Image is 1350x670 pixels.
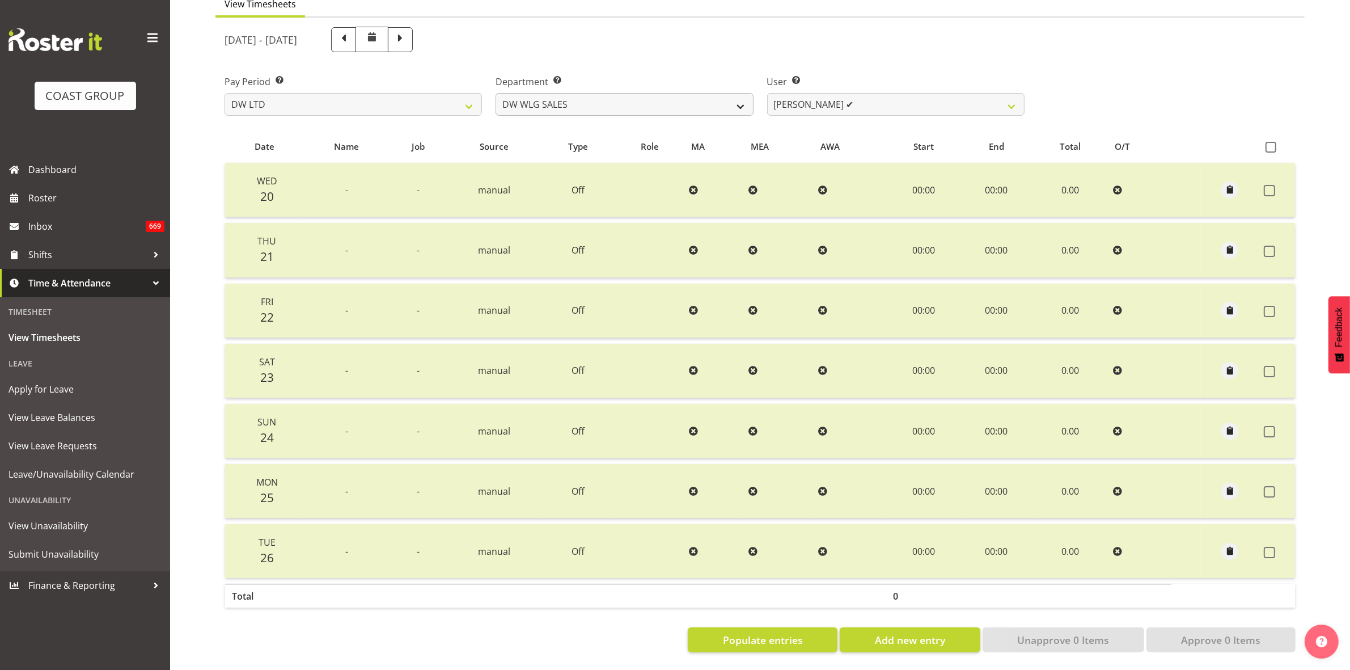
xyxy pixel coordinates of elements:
[478,244,510,256] span: manual
[961,284,1032,338] td: 00:00
[345,545,348,558] span: -
[3,540,167,568] a: Submit Unavailability
[1032,344,1108,398] td: 0.00
[345,425,348,437] span: -
[261,296,273,308] span: Fri
[1334,307,1344,347] span: Feedback
[260,429,274,445] span: 24
[478,184,510,196] span: manual
[28,218,146,235] span: Inbox
[417,364,420,377] span: -
[548,140,608,153] div: Type
[1032,524,1108,578] td: 0.00
[256,476,278,488] span: Mon
[9,466,162,483] span: Leave/Unavailability Calendar
[1328,296,1350,373] button: Feedback - Show survey
[417,545,420,558] span: -
[751,140,807,153] div: MEA
[3,432,167,460] a: View Leave Requests
[260,369,274,385] span: 23
[840,627,980,652] button: Add new entry
[478,545,510,558] span: manual
[417,244,420,256] span: -
[259,356,275,368] span: Sat
[345,184,348,196] span: -
[886,404,961,458] td: 00:00
[1146,627,1296,652] button: Approve 0 Items
[225,33,297,46] h5: [DATE] - [DATE]
[345,304,348,317] span: -
[820,140,880,153] div: AWA
[257,416,276,428] span: Sun
[541,223,615,277] td: Off
[257,235,276,247] span: Thu
[9,381,162,398] span: Apply for Leave
[259,536,276,549] span: Tue
[478,364,510,377] span: manual
[541,464,615,519] td: Off
[9,329,162,346] span: View Timesheets
[541,284,615,338] td: Off
[767,75,1025,89] label: User
[875,633,945,647] span: Add new entry
[886,344,961,398] td: 00:00
[1032,223,1108,277] td: 0.00
[892,140,954,153] div: Start
[961,223,1032,277] td: 00:00
[961,344,1032,398] td: 00:00
[541,344,615,398] td: Off
[478,425,510,437] span: manual
[260,188,274,204] span: 20
[9,546,162,563] span: Submit Unavailability
[1032,163,1108,217] td: 0.00
[1181,633,1260,647] span: Approve 0 Items
[3,300,167,323] div: Timesheet
[1017,633,1109,647] span: Unapprove 0 Items
[541,404,615,458] td: Off
[260,248,274,264] span: 21
[9,517,162,534] span: View Unavailability
[260,309,274,325] span: 22
[3,375,167,403] a: Apply for Leave
[961,163,1032,217] td: 00:00
[886,464,961,519] td: 00:00
[345,244,348,256] span: -
[886,163,961,217] td: 00:00
[396,140,441,153] div: Job
[1115,140,1165,153] div: O/T
[1316,636,1327,647] img: help-xxl-2.png
[225,584,304,608] th: Total
[9,437,162,454] span: View Leave Requests
[478,485,510,498] span: manual
[225,75,482,89] label: Pay Period
[417,425,420,437] span: -
[146,221,164,232] span: 669
[1032,284,1108,338] td: 0.00
[961,464,1032,519] td: 00:00
[1032,464,1108,519] td: 0.00
[417,485,420,498] span: -
[541,524,615,578] td: Off
[961,404,1032,458] td: 00:00
[691,140,738,153] div: MA
[3,323,167,352] a: View Timesheets
[28,577,147,594] span: Finance & Reporting
[9,28,102,51] img: Rosterit website logo
[3,488,167,512] div: Unavailability
[417,184,420,196] span: -
[28,275,147,292] span: Time & Attendance
[886,584,961,608] th: 0
[345,364,348,377] span: -
[9,409,162,426] span: View Leave Balances
[345,485,348,498] span: -
[28,246,147,263] span: Shifts
[3,352,167,375] div: Leave
[1039,140,1102,153] div: Total
[3,403,167,432] a: View Leave Balances
[260,490,274,505] span: 25
[1032,404,1108,458] td: 0.00
[28,161,164,178] span: Dashboard
[496,75,753,89] label: Department
[454,140,535,153] div: Source
[257,175,277,187] span: Wed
